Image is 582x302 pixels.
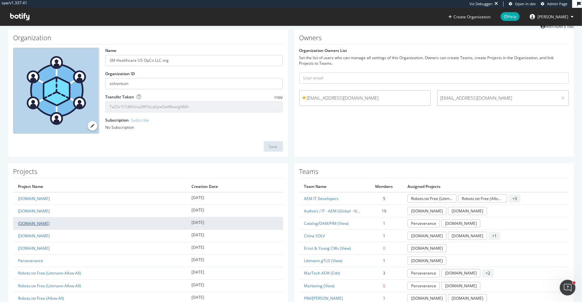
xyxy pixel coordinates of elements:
[18,258,43,263] a: Perseverance
[515,1,536,6] span: Open in dev
[13,168,283,178] h1: Projects
[105,94,134,100] label: Transfer Token
[129,117,149,123] a: - Subscribe
[365,229,403,242] td: 1
[187,242,283,255] td: [DATE]
[407,219,440,227] a: Perseverance
[299,55,569,66] div: Set the list of users who can manage all settings of this Organization. Owners can create Teams, ...
[501,12,520,21] span: Help
[105,117,149,123] label: Subscription
[187,192,283,205] td: [DATE]
[365,217,403,229] td: 1
[407,282,440,290] a: Perseverance
[407,232,446,240] a: [DOMAIN_NAME]
[365,205,403,217] td: 19
[304,295,343,301] a: PIM/[PERSON_NAME]
[489,232,500,240] span: + 1
[440,95,555,101] span: [EMAIL_ADDRESS][DOMAIN_NAME]
[304,258,343,263] a: Littmann gTLD (View)
[509,194,521,203] span: + 3
[274,94,283,100] span: copy
[299,34,569,44] h1: Owners
[365,267,403,279] td: 3
[18,196,50,201] a: [DOMAIN_NAME]
[304,208,364,214] a: Authors / IT - AEM (Global - View)
[264,141,283,152] button: Save
[482,269,494,277] span: + 2
[13,34,283,44] h1: Organization
[560,280,575,295] iframe: Intercom live chat
[304,221,349,226] a: Catalog/DAM/PIM (View)
[299,181,366,192] th: Team Name
[458,194,507,203] a: Robots.txt Free (Allow All)
[187,229,283,242] td: [DATE]
[538,14,568,20] span: dalton
[470,1,493,7] div: Viz Debugger:
[187,279,283,292] td: [DATE]
[448,232,487,240] a: [DOMAIN_NAME]
[187,255,283,267] td: [DATE]
[105,48,116,53] label: Name
[365,192,403,205] td: 5
[509,1,536,7] a: Open in dev
[304,283,335,289] a: Marketing (View)
[365,279,403,292] td: 0
[407,244,446,252] a: [DOMAIN_NAME]
[18,270,81,276] a: Robots.txt Free (Littmann Allow All)
[187,181,283,192] th: Creation Date
[403,181,569,192] th: Assigned Projects
[448,207,487,215] a: [DOMAIN_NAME]
[269,144,278,149] div: Save
[105,78,283,89] input: Organization ID
[13,181,187,192] th: Project Name
[18,208,50,214] a: [DOMAIN_NAME]
[524,11,579,22] button: [PERSON_NAME]
[18,221,50,226] a: [DOMAIN_NAME]
[299,73,569,84] input: User email
[365,181,403,192] th: Members
[18,295,64,301] a: Robots.txt Free (Allow All)
[187,217,283,229] td: [DATE]
[304,245,351,251] a: Ernst & Young CWs (View)
[304,270,341,276] a: MarTech AEM (Edit)
[187,205,283,217] td: [DATE]
[441,269,480,277] a: [DOMAIN_NAME]
[365,242,403,255] td: 0
[547,1,567,6] span: Admin Page
[407,257,446,265] a: [DOMAIN_NAME]
[365,255,403,267] td: 1
[18,283,81,289] a: Robots.txt Free (Littmann Allow All)
[304,233,325,239] a: China SOLV
[299,168,569,178] h1: Teams
[304,196,339,201] a: AEM IT Developers
[105,125,283,130] div: No Subscription
[407,269,440,277] a: Perseverance
[299,48,347,53] label: Organization Owners List
[187,267,283,279] td: [DATE]
[441,219,480,227] a: [DOMAIN_NAME]
[105,55,283,66] input: name
[18,233,50,239] a: [DOMAIN_NAME]
[407,194,457,203] a: Robots.txt Free (Littmann Allow All)
[105,71,135,76] label: Organization ID
[407,207,446,215] a: [DOMAIN_NAME]
[441,282,480,290] a: [DOMAIN_NAME]
[18,245,50,251] a: [DOMAIN_NAME]
[541,1,567,7] a: Admin Page
[302,95,428,101] span: [EMAIL_ADDRESS][DOMAIN_NAME]
[448,14,491,20] button: Create Organization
